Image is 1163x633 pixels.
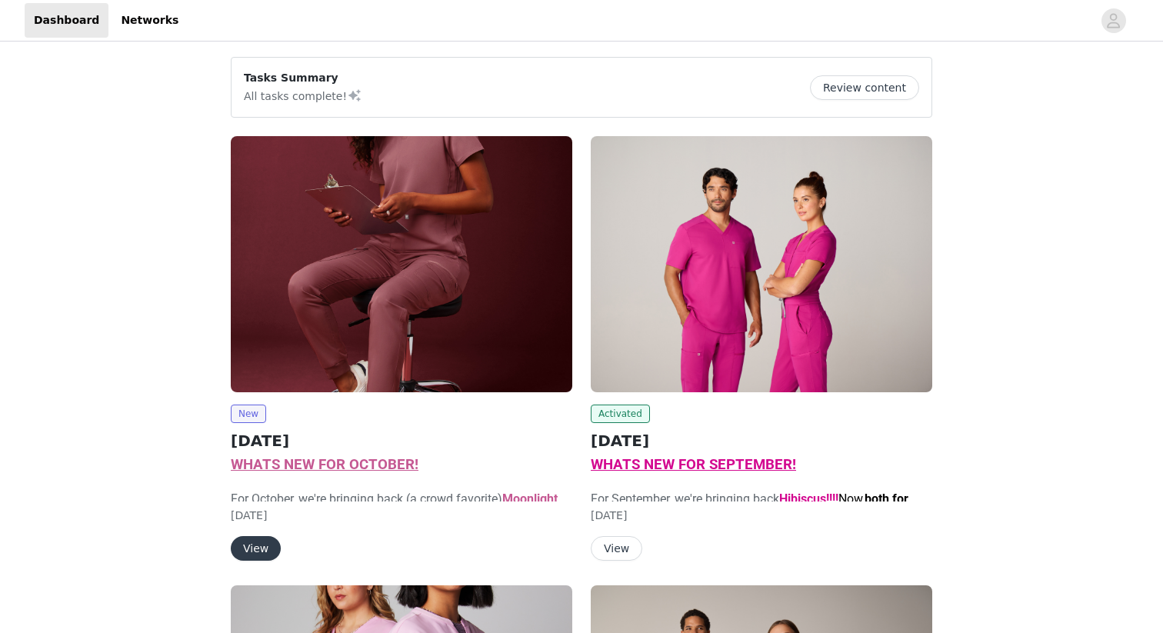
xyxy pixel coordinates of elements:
[591,456,796,473] span: WHATS NEW FOR SEPTEMBER!
[244,70,362,86] p: Tasks Summary
[1106,8,1121,33] div: avatar
[591,429,932,452] h2: [DATE]
[231,509,267,521] span: [DATE]
[231,543,281,555] a: View
[591,509,627,521] span: [DATE]
[244,86,362,105] p: All tasks complete!
[231,136,572,392] img: Fabletics Scrubs
[231,405,266,423] span: New
[231,491,568,525] span: For October, we're bringing back (a crowd favorite)
[231,456,418,473] span: WHATS NEW FOR OCTOBER!
[591,491,923,543] span: For September, we're bringing back
[591,405,650,423] span: Activated
[591,136,932,392] img: Fabletics Scrubs
[25,3,108,38] a: Dashboard
[231,536,281,561] button: View
[231,429,572,452] h2: [DATE]
[591,536,642,561] button: View
[112,3,188,38] a: Networks
[779,491,838,506] strong: Hibiscus!!!!
[810,75,919,100] button: Review content
[591,543,642,555] a: View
